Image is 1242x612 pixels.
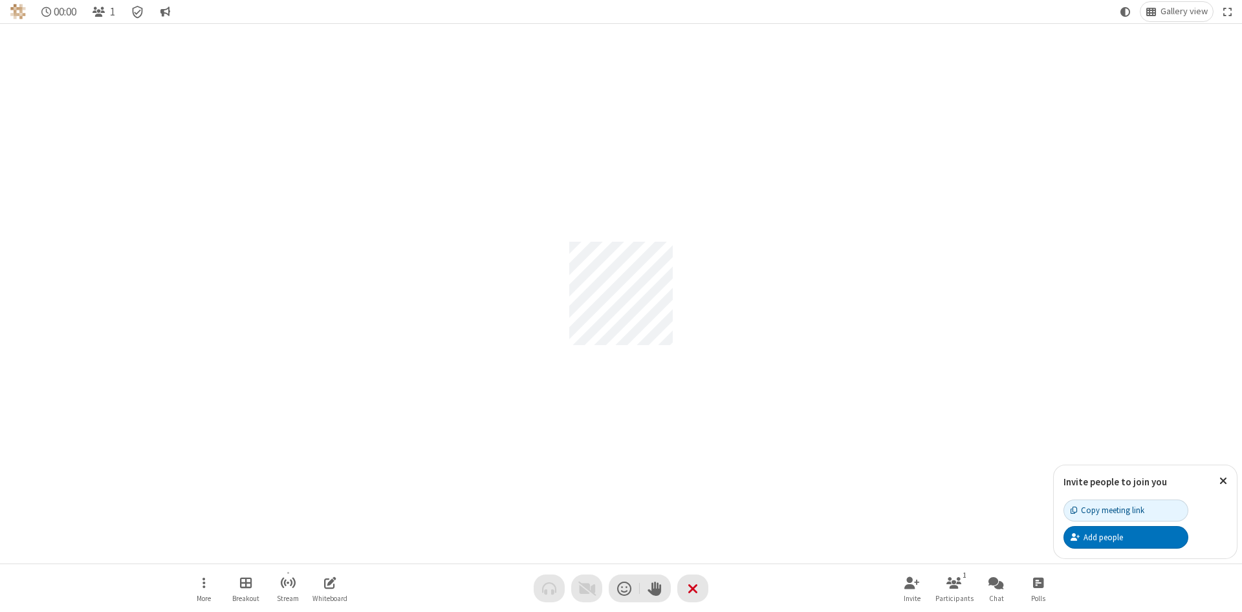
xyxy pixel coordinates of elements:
[935,595,974,602] span: Participants
[1115,2,1136,21] button: Using system theme
[226,570,265,607] button: Manage Breakout Rooms
[197,595,211,602] span: More
[110,6,115,18] span: 1
[268,570,307,607] button: Start streaming
[1063,476,1167,488] label: Invite people to join you
[10,4,26,19] img: QA Selenium DO NOT DELETE OR CHANGE
[1140,2,1213,21] button: Change layout
[184,570,223,607] button: Open menu
[677,575,708,602] button: End or leave meeting
[609,575,640,602] button: Send a reaction
[904,595,921,602] span: Invite
[1019,570,1058,607] button: Open poll
[1160,6,1208,17] span: Gallery view
[534,575,565,602] button: Audio problem - check your Internet connection or call by phone
[155,2,175,21] button: Conversation
[640,575,671,602] button: Raise hand
[87,2,120,21] button: Open participant list
[989,595,1004,602] span: Chat
[1063,526,1188,548] button: Add people
[54,6,76,18] span: 00:00
[571,575,602,602] button: Video
[232,595,259,602] span: Breakout
[36,2,82,21] div: Timer
[1210,465,1237,497] button: Close popover
[125,2,150,21] div: Meeting details Encryption enabled
[310,570,349,607] button: Open shared whiteboard
[935,570,974,607] button: Open participant list
[277,595,299,602] span: Stream
[1031,595,1045,602] span: Polls
[312,595,347,602] span: Whiteboard
[1218,2,1237,21] button: Fullscreen
[1071,504,1144,516] div: Copy meeting link
[1063,500,1188,522] button: Copy meeting link
[977,570,1016,607] button: Open chat
[893,570,931,607] button: Invite participants (Alt+I)
[959,569,970,581] div: 1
